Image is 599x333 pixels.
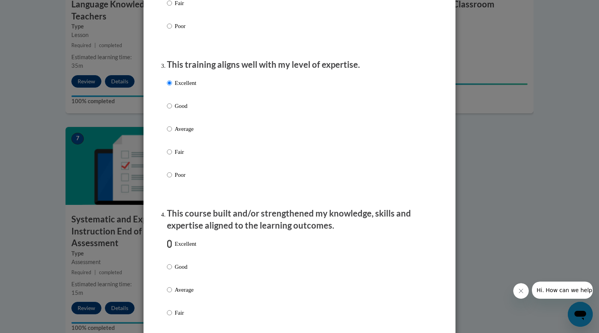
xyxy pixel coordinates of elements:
p: Fair [175,148,196,156]
iframe: Message from company [532,282,593,299]
input: Good [167,102,172,110]
input: Fair [167,148,172,156]
p: Good [175,102,196,110]
p: Good [175,263,196,271]
iframe: Close message [513,283,529,299]
p: Poor [175,22,196,30]
p: This course built and/or strengthened my knowledge, skills and expertise aligned to the learning ... [167,208,432,232]
p: Average [175,125,196,133]
input: Good [167,263,172,271]
input: Excellent [167,79,172,87]
input: Average [167,125,172,133]
p: Average [175,285,196,294]
p: This training aligns well with my level of expertise. [167,59,432,71]
input: Poor [167,22,172,30]
span: Hi. How can we help? [5,5,63,12]
input: Poor [167,171,172,179]
p: Excellent [175,79,196,87]
input: Fair [167,308,172,317]
p: Fair [175,308,196,317]
input: Average [167,285,172,294]
p: Poor [175,171,196,179]
p: Excellent [175,240,196,248]
input: Excellent [167,240,172,248]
